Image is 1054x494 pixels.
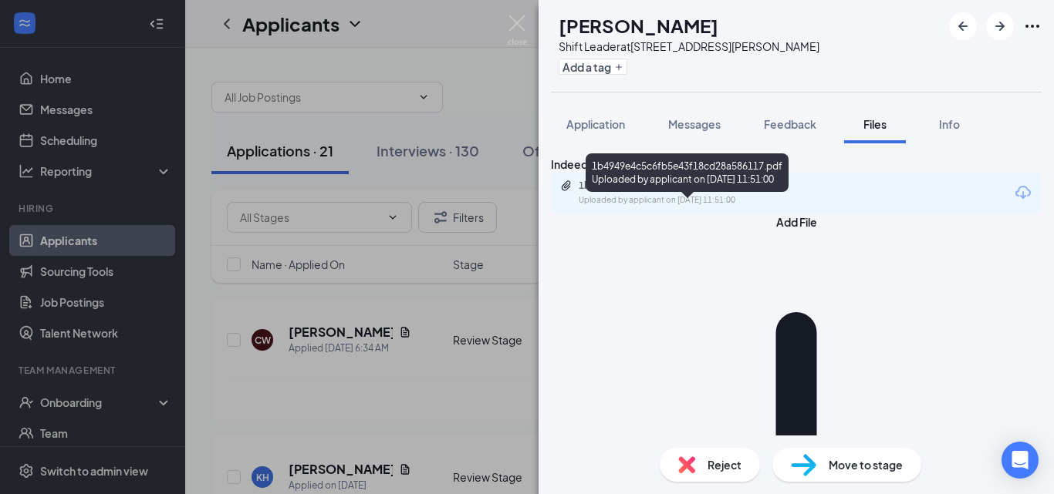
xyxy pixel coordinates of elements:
div: 1b4949e4c5c6fb5e43f18cd28a586117.pdf Uploaded by applicant on [DATE] 11:51:00 [586,153,789,192]
svg: ArrowLeftNew [954,17,972,35]
button: PlusAdd a tag [559,59,627,75]
div: 1b4949e4c5c6fb5e43f18cd28a586117.pdf [579,180,795,192]
svg: Paperclip [560,180,573,192]
span: Files [863,117,887,131]
div: Indeed Resume [551,156,1042,173]
h1: [PERSON_NAME] [559,12,718,39]
span: Info [939,117,960,131]
a: Paperclip1b4949e4c5c6fb5e43f18cd28a586117.pdfUploaded by applicant on [DATE] 11:51:00 [560,180,810,207]
button: ArrowRight [986,12,1014,40]
div: Open Intercom Messenger [1002,442,1039,479]
span: Move to stage [829,456,903,473]
div: Uploaded by applicant on [DATE] 11:51:00 [579,194,810,207]
svg: Plus [614,62,623,72]
span: Messages [668,117,721,131]
svg: ArrowRight [991,17,1009,35]
svg: Ellipses [1023,17,1042,35]
span: Feedback [764,117,816,131]
span: Reject [708,456,742,473]
svg: Download [1014,183,1032,202]
span: Application [566,117,625,131]
div: Shift Leader at [STREET_ADDRESS][PERSON_NAME] [559,39,819,54]
button: ArrowLeftNew [949,12,977,40]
